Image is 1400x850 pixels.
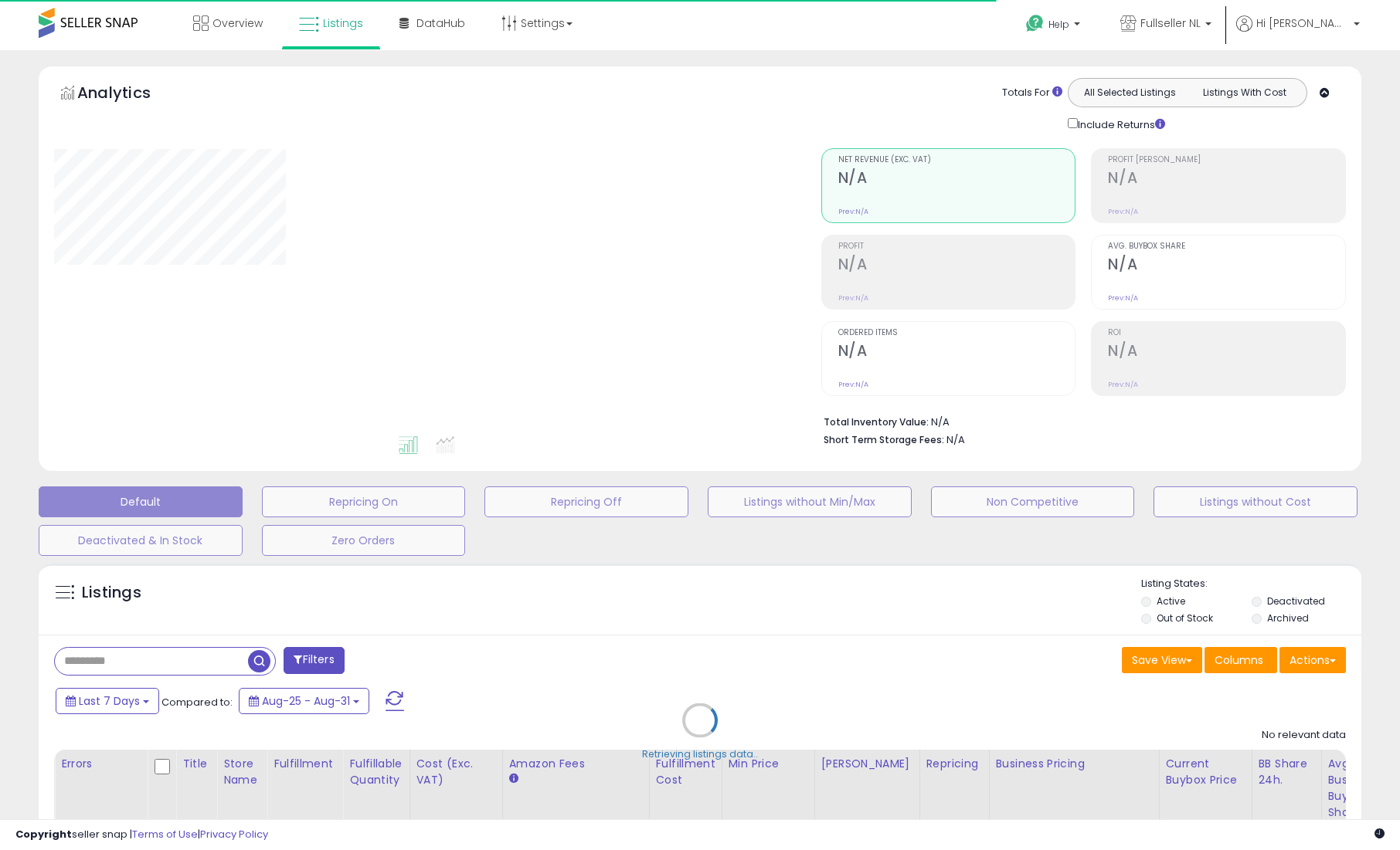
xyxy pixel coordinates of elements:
[838,256,1075,276] h2: N/A
[262,525,466,556] button: Zero Orders
[1048,18,1069,31] span: Help
[838,169,1075,190] h2: N/A
[212,15,263,31] span: Overview
[838,156,1075,164] span: Net Revenue (Exc. VAT)
[1187,83,1302,103] button: Listings With Cost
[824,415,929,428] b: Total Inventory Value:
[1108,380,1138,389] small: Prev: N/A
[1108,329,1345,337] span: ROI
[946,432,965,447] span: N/A
[484,486,688,517] button: Repricing Off
[1014,2,1096,50] a: Help
[39,525,243,556] button: Deactivated & In Stock
[1154,486,1358,517] button: Listings without Cost
[1108,242,1345,251] span: Avg. Buybox Share
[824,433,944,446] b: Short Term Storage Fees:
[1108,293,1138,303] small: Prev: N/A
[323,15,363,31] span: Listings
[1140,15,1201,31] span: Fullseller NL
[416,15,465,31] span: DataHub
[1108,342,1345,363] h2: N/A
[838,207,868,216] small: Prev: N/A
[1108,256,1345,276] h2: N/A
[1072,83,1188,103] button: All Selected Listings
[931,486,1135,517] button: Non Competitive
[838,293,868,303] small: Prev: N/A
[1056,115,1184,133] div: Include Returns
[708,486,912,517] button: Listings without Min/Max
[1256,15,1349,31] span: Hi [PERSON_NAME]
[838,380,868,389] small: Prev: N/A
[1108,169,1345,190] h2: N/A
[15,827,72,842] strong: Copyright
[77,82,181,107] h5: Analytics
[838,342,1075,363] h2: N/A
[838,329,1075,337] span: Ordered Items
[262,486,466,517] button: Repricing On
[1108,207,1138,216] small: Prev: N/A
[1236,15,1360,50] a: Hi [PERSON_NAME]
[1025,14,1045,33] i: Get Help
[642,747,758,761] div: Retrieving listings data..
[1108,156,1345,164] span: Profit [PERSON_NAME]
[1002,86,1062,100] div: Totals For
[39,486,243,517] button: Default
[838,242,1075,251] span: Profit
[15,828,268,842] div: seller snap | |
[824,411,1334,430] li: N/A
